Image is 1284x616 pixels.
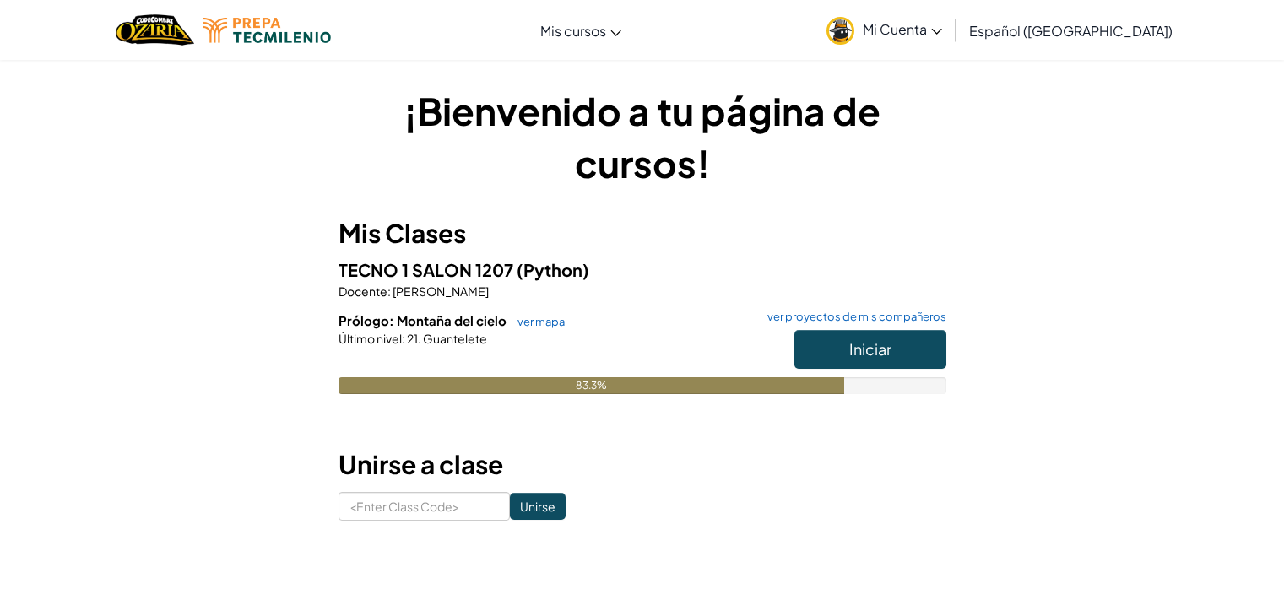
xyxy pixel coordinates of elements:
img: Tecmilenio logo [203,18,331,43]
a: Español ([GEOGRAPHIC_DATA]) [961,8,1181,53]
span: Docente [339,284,387,299]
h1: ¡Bienvenido a tu página de cursos! [339,84,946,189]
a: ver proyectos de mis compañeros [759,311,946,322]
span: Guantelete [421,331,487,346]
span: (Python) [517,259,589,280]
span: Español ([GEOGRAPHIC_DATA]) [969,22,1173,40]
span: Mis cursos [540,22,606,40]
span: TECNO 1 SALON 1207 [339,259,517,280]
a: Mis cursos [532,8,630,53]
span: : [402,331,405,346]
span: 21. [405,331,421,346]
input: Unirse [510,493,566,520]
span: Último nivel [339,331,402,346]
span: [PERSON_NAME] [391,284,489,299]
input: <Enter Class Code> [339,492,510,521]
a: Mi Cuenta [818,3,951,57]
img: avatar [826,17,854,45]
h3: Mis Clases [339,214,946,252]
div: 83.3% [339,377,845,394]
span: Prólogo: Montaña del cielo [339,312,509,328]
a: Ozaria by CodeCombat logo [116,13,194,47]
img: Home [116,13,194,47]
a: ver mapa [509,315,565,328]
h3: Unirse a clase [339,446,946,484]
span: Mi Cuenta [863,20,942,38]
button: Iniciar [794,330,946,369]
span: : [387,284,391,299]
span: Iniciar [849,339,891,359]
